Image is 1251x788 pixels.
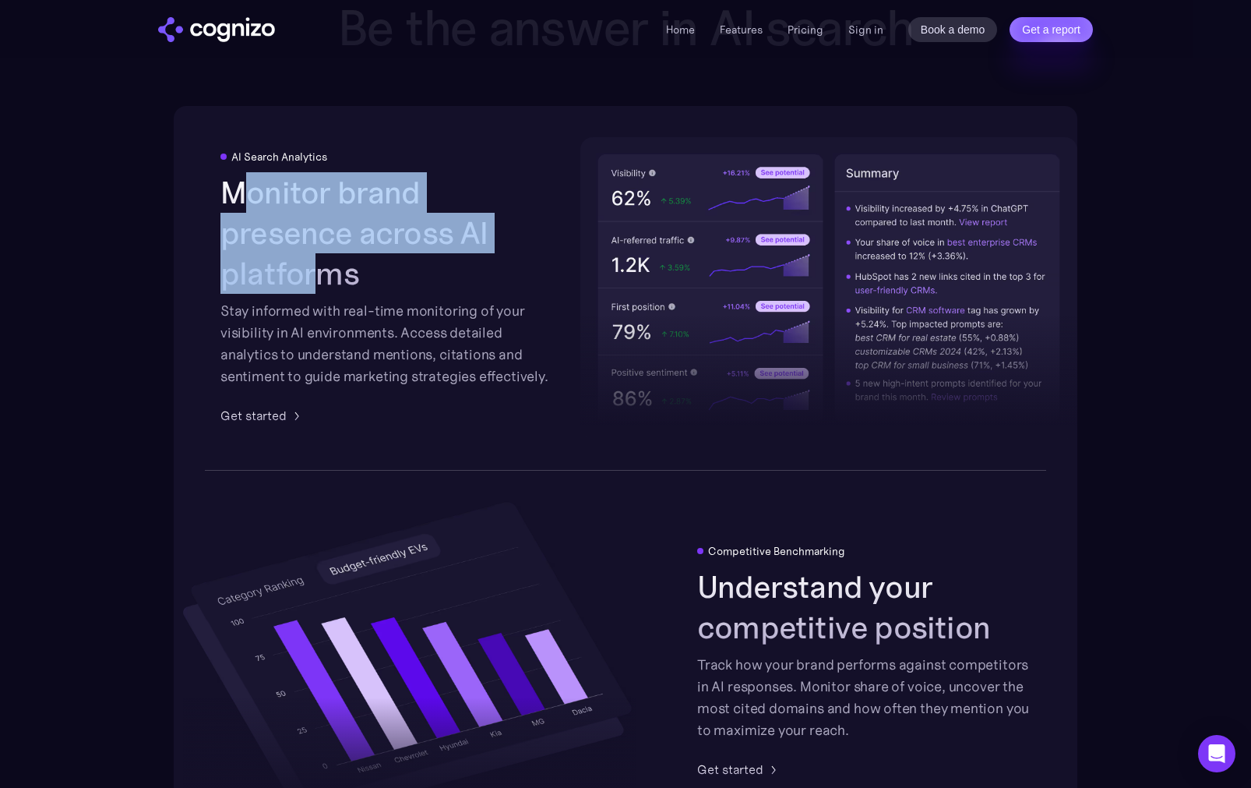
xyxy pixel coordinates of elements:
[788,23,823,37] a: Pricing
[697,654,1031,741] div: Track how your brand performs against competitors in AI responses. Monitor share of voice, uncove...
[697,760,782,779] a: Get started
[220,172,554,294] h2: Monitor brand presence across AI platforms
[580,137,1077,439] img: AI visibility metrics performance insights
[1010,17,1093,42] a: Get a report
[908,17,998,42] a: Book a demo
[848,20,883,39] a: Sign in
[697,567,1031,648] h2: Understand your competitive position
[1198,735,1235,772] div: Open Intercom Messenger
[220,406,287,425] div: Get started
[231,150,327,163] div: AI Search Analytics
[708,545,845,557] div: Competitive Benchmarking
[158,17,275,42] a: home
[220,300,554,387] div: Stay informed with real-time monitoring of your visibility in AI environments. Access detailed an...
[697,760,763,779] div: Get started
[158,17,275,42] img: cognizo logo
[220,406,305,425] a: Get started
[720,23,763,37] a: Features
[666,23,695,37] a: Home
